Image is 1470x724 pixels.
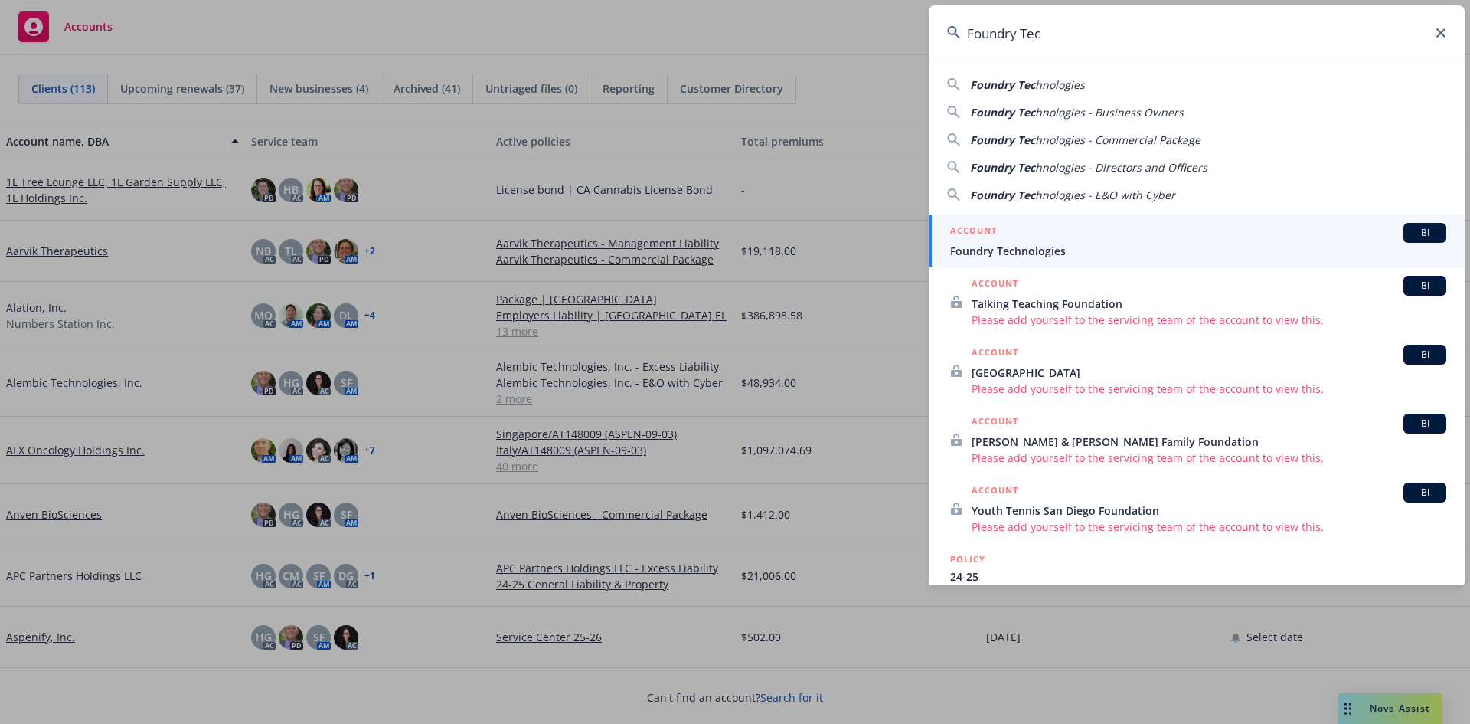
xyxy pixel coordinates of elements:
[970,77,1035,92] span: Foundry Tec
[972,381,1446,397] span: Please add yourself to the servicing team of the account to view this.
[972,414,1018,432] h5: ACCOUNT
[929,5,1465,61] input: Search...
[929,543,1465,609] a: POLICY24-2557SBABC6FFN, [DATE]-[DATE]
[1410,226,1440,240] span: BI
[950,223,997,241] h5: ACCOUNT
[972,365,1446,381] span: [GEOGRAPHIC_DATA]
[972,434,1446,450] span: [PERSON_NAME] & [PERSON_NAME] Family Foundation
[970,105,1035,120] span: Foundry Tec
[950,585,1446,601] span: 57SBABC6FFN, [DATE]-[DATE]
[970,160,1035,175] span: Foundry Tec
[950,552,985,567] h5: POLICY
[970,133,1035,147] span: Foundry Tec
[972,312,1446,328] span: Please add yourself to the servicing team of the account to view this.
[1410,486,1440,500] span: BI
[929,474,1465,543] a: ACCOUNTBIYouth Tennis San Diego FoundationPlease add yourself to the servicing team of the accoun...
[972,483,1018,501] h5: ACCOUNT
[929,405,1465,474] a: ACCOUNTBI[PERSON_NAME] & [PERSON_NAME] Family FoundationPlease add yourself to the servicing team...
[950,568,1446,585] span: 24-25
[929,336,1465,405] a: ACCOUNTBI[GEOGRAPHIC_DATA]Please add yourself to the servicing team of the account to view this.
[972,450,1446,466] span: Please add yourself to the servicing team of the account to view this.
[1410,417,1440,431] span: BI
[950,243,1446,259] span: Foundry Technologies
[1410,348,1440,362] span: BI
[1035,188,1175,202] span: hnologies - E&O with Cyber
[972,276,1018,294] h5: ACCOUNT
[1035,160,1207,175] span: hnologies - Directors and Officers
[1035,77,1085,92] span: hnologies
[1410,279,1440,293] span: BI
[972,503,1446,519] span: Youth Tennis San Diego Foundation
[972,345,1018,363] h5: ACCOUNT
[972,519,1446,535] span: Please add yourself to the servicing team of the account to view this.
[1035,133,1200,147] span: hnologies - Commercial Package
[929,267,1465,336] a: ACCOUNTBITalking Teaching FoundationPlease add yourself to the servicing team of the account to v...
[970,188,1035,202] span: Foundry Tec
[929,215,1465,267] a: ACCOUNTBIFoundry Technologies
[1035,105,1184,120] span: hnologies - Business Owners
[972,296,1446,312] span: Talking Teaching Foundation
